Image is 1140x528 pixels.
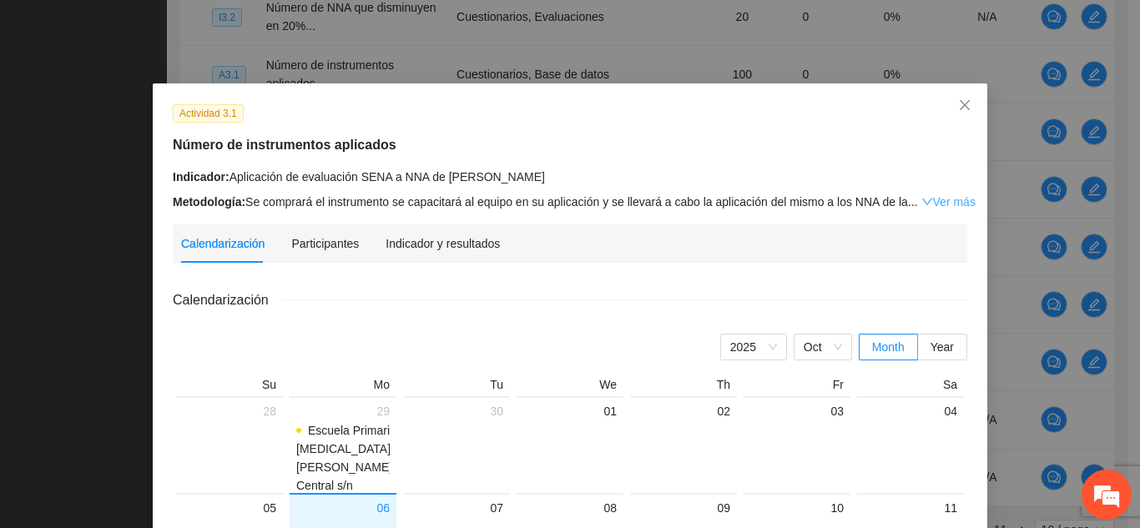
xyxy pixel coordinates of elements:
[181,234,265,253] div: Calendarización
[864,401,957,421] div: 04
[296,498,390,518] div: 06
[183,401,276,421] div: 28
[750,498,844,518] div: 10
[958,98,971,112] span: close
[942,83,987,128] button: Close
[400,396,513,493] td: 2025-09-30
[750,401,844,421] div: 03
[87,85,280,107] div: Dejar un mensaje
[286,396,400,493] td: 2025-09-29
[183,498,276,518] div: 05
[173,168,967,186] div: Aplicación de evaluación SENA a NNA de [PERSON_NAME]
[921,195,976,209] a: Expand
[864,498,957,518] div: 11
[872,340,905,354] span: Month
[410,401,503,421] div: 30
[854,396,967,493] td: 2025-10-04
[32,170,295,339] span: Estamos sin conexión. Déjenos un mensaje.
[286,377,400,396] th: Mo
[931,340,954,354] span: Year
[523,498,617,518] div: 08
[637,401,730,421] div: 02
[173,135,967,155] h5: Número de instrumentos aplicados
[249,410,303,432] em: Enviar
[637,498,730,518] div: 09
[513,377,627,396] th: We
[627,377,740,396] th: Th
[173,377,286,396] th: Su
[173,195,245,209] strong: Metodología:
[410,498,503,518] div: 07
[740,396,854,493] td: 2025-10-03
[173,104,244,123] span: Actividad 3.1
[274,8,314,48] div: Minimizar ventana de chat en vivo
[296,401,390,421] div: 29
[523,401,617,421] div: 01
[173,170,230,184] strong: Indicador:
[386,234,500,253] div: Indicador y resultados
[173,193,967,211] div: Se comprará el instrumento se capacitará al equipo en su aplicación y se llevará a cabo la aplica...
[921,196,933,208] span: down
[627,396,740,493] td: 2025-10-02
[173,289,282,310] span: Calendarización
[8,351,318,410] textarea: Escriba su mensaje aquí y haga clic en “Enviar”
[804,334,842,360] span: Oct
[513,396,627,493] td: 2025-10-01
[908,195,918,209] span: ...
[400,377,513,396] th: Tu
[291,234,359,253] div: Participantes
[173,396,286,493] td: 2025-09-28
[854,377,967,396] th: Sa
[740,377,854,396] th: Fr
[730,334,777,360] span: 2025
